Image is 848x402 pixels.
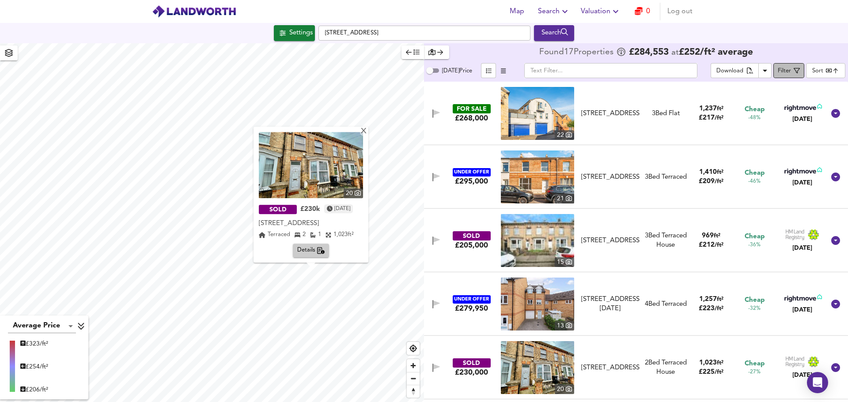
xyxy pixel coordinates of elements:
div: [DATE] [785,371,820,379]
span: £ 252 / ft² average [679,48,753,57]
div: £230k [300,205,320,214]
span: £ 225 [699,369,723,376]
button: Find my location [407,342,420,355]
span: -36% [748,241,761,249]
a: property thumbnail 21 [501,150,574,203]
img: property thumbnail [259,132,363,198]
div: Found 17 Propert ies [539,48,616,57]
span: at [671,49,679,57]
div: 13 [555,321,574,331]
div: [DATE] [785,244,820,252]
a: property thumbnail 15 [501,214,574,267]
div: £205,000 [455,240,488,250]
span: Search [538,5,570,18]
input: Enter a location... [318,26,530,41]
div: Sort [806,63,845,78]
span: 1,023 [699,360,717,366]
a: 0 [635,5,650,18]
div: UNDER OFFER£279,950 property thumbnail 13 [STREET_ADDRESS][DATE]4Bed Terraced1,257ft²£223/ft²Chea... [424,272,848,336]
a: property thumbnail 20 [259,132,363,198]
span: Cheap [745,169,765,178]
div: SOLD [453,358,491,368]
span: / ft² [715,179,723,184]
span: / ft² [715,242,723,248]
button: Filter [773,63,804,78]
div: Filter [778,66,791,76]
div: 3 Bed Flat [652,109,680,118]
span: ft² [714,233,720,239]
div: 22 [555,130,574,140]
span: -32% [748,305,761,312]
div: [STREET_ADDRESS][DATE] [581,295,640,314]
img: property thumbnail [501,214,574,267]
button: Zoom in [407,359,420,372]
span: 1,257 [699,296,717,303]
div: Download [716,66,743,76]
img: property thumbnail [501,150,574,203]
div: SOLD£230,000 property thumbnail 20 [STREET_ADDRESS]2Bed Terraced House1,023ft²£225/ft²Cheap-27%La... [424,336,848,399]
span: -48% [748,114,761,122]
time: Tuesday, June 24, 2025 at 1:00:00 AM [334,204,350,213]
span: / ft² [715,306,723,312]
span: 1,023 [333,232,348,238]
span: ft² [717,297,723,302]
div: [STREET_ADDRESS] [581,109,640,118]
div: 14 Greenbrook Terrace, TA1 1UT [578,236,643,245]
span: 1,410 [699,169,717,176]
div: £ 254/ft² [20,362,48,371]
span: Cheap [745,359,765,368]
span: / ft² [715,369,723,375]
div: [STREET_ADDRESS] [581,236,640,245]
span: / ft² [715,115,723,121]
div: Open Intercom Messenger [807,372,828,393]
div: [DATE] [783,178,822,187]
button: Valuation [577,3,625,20]
div: split button [711,63,772,78]
div: Click to configure Search Settings [274,25,315,41]
div: £268,000 [455,113,488,123]
div: £230,000 [455,368,488,377]
span: Details [297,246,325,256]
svg: Show Details [830,235,841,246]
button: Reset bearing to north [407,385,420,398]
span: 969 [702,233,714,239]
div: SOLD£205,000 property thumbnail 15 [STREET_ADDRESS]3Bed Terraced House969ft²£212/ft²Cheap-36%Land... [424,209,848,272]
img: property thumbnail [501,278,574,331]
button: Log out [664,3,696,20]
div: Taunton, TA1 1UX [578,109,643,118]
span: Log out [667,5,693,18]
span: £ 212 [699,242,723,248]
div: Settings [289,27,313,39]
div: Search [536,27,572,39]
img: property thumbnail [501,341,574,394]
div: [DATE] [783,305,822,314]
div: Pollards Way, Taunton, TA1 1AD [578,295,643,314]
button: Details [293,244,329,258]
a: property thumbnail 20 [501,341,574,394]
div: Average Price [8,319,76,333]
svg: Show Details [830,172,841,182]
span: Map [506,5,527,18]
span: £ 217 [699,115,723,121]
div: 2 Bed Terraced House [643,358,689,377]
a: property thumbnail 13 [501,278,574,331]
div: FOR SALE£268,000 property thumbnail 22 [STREET_ADDRESS]3Bed Flat1,237ft²£217/ft²Cheap-48%[DATE] [424,82,848,145]
button: Download [711,63,759,78]
span: £ 284,553 [629,48,669,57]
span: [DATE] Price [442,68,472,74]
span: ft² [717,360,723,366]
div: UNDER OFFER£295,000 property thumbnail 21 [STREET_ADDRESS]3Bed Terraced1,410ft²£209/ft²Cheap-46%[... [424,145,848,209]
div: 3 Bed Terraced [645,173,687,182]
span: -46% [748,178,761,185]
div: FOR SALE [453,104,491,113]
span: ft² [348,232,354,238]
span: Cheap [745,105,765,114]
div: Portland Street, Taunton, Somerset, TA1 1UY [578,173,643,182]
div: £ 323/ft² [20,339,48,348]
div: Terraced [259,231,290,240]
div: [STREET_ADDRESS] [259,219,363,228]
span: ft² [717,106,723,112]
svg: Show Details [830,299,841,309]
span: -27% [748,368,761,376]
